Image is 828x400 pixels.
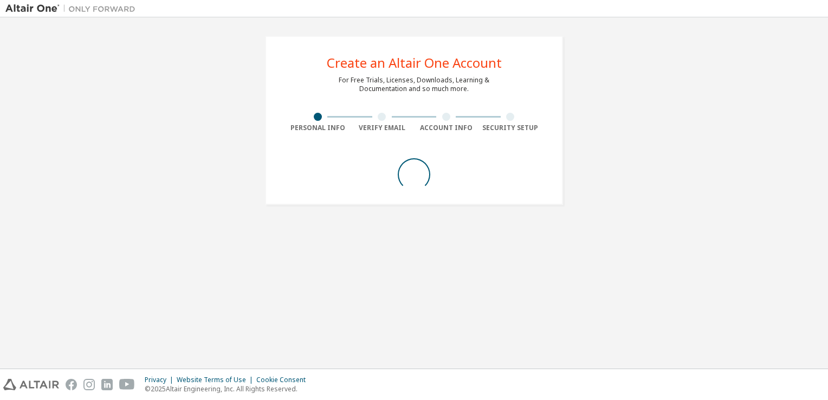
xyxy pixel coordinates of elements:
div: Security Setup [478,124,543,132]
div: Privacy [145,376,177,384]
img: linkedin.svg [101,379,113,390]
div: Website Terms of Use [177,376,256,384]
img: altair_logo.svg [3,379,59,390]
div: Account Info [414,124,478,132]
img: facebook.svg [66,379,77,390]
div: Create an Altair One Account [327,56,502,69]
p: © 2025 Altair Engineering, Inc. All Rights Reserved. [145,384,312,393]
div: For Free Trials, Licenses, Downloads, Learning & Documentation and so much more. [339,76,489,93]
div: Cookie Consent [256,376,312,384]
div: Verify Email [350,124,415,132]
img: instagram.svg [83,379,95,390]
div: Personal Info [286,124,350,132]
img: youtube.svg [119,379,135,390]
img: Altair One [5,3,141,14]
